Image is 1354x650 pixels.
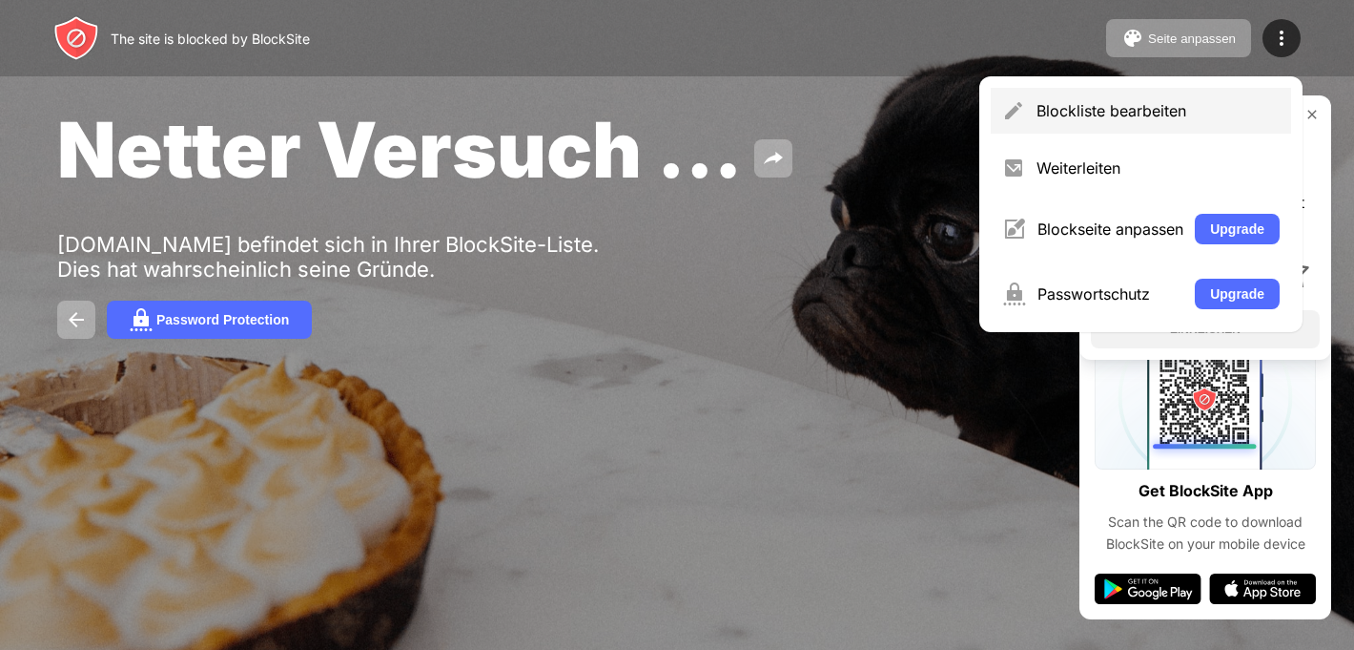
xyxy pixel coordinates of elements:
img: pallet.svg [1121,27,1144,50]
span: Netter Versuch … [57,103,743,196]
img: google-play.svg [1095,574,1201,604]
img: menu-icon.svg [1270,27,1293,50]
img: rate-us-close.svg [1304,107,1320,122]
div: Blockliste bearbeiten [1036,101,1280,120]
div: Passwortschutz [1037,284,1183,304]
div: Password Protection [156,312,289,327]
img: menu-pencil.svg [1002,99,1025,122]
div: Seite anpassen [1148,31,1236,46]
button: Seite anpassen [1106,19,1251,57]
button: Upgrade [1195,214,1280,244]
img: menu-customize.svg [1002,218,1026,241]
img: app-store.svg [1209,574,1316,604]
div: Scan the QR code to download BlockSite on your mobile device [1095,512,1316,555]
img: menu-password.svg [1002,283,1026,305]
img: header-logo.svg [53,15,99,61]
button: Password Protection [107,301,312,339]
button: Upgrade [1195,279,1280,309]
div: Weiterleiten [1036,158,1280,178]
div: The site is blocked by BlockSite [111,31,310,47]
img: password.svg [130,308,153,331]
div: [DOMAIN_NAME] befindet sich in Ihrer BlockSite-Liste. Dies hat wahrscheinlich seine Gründe. [57,232,646,282]
img: share.svg [762,147,785,170]
div: Blockseite anpassen [1037,220,1183,239]
div: Get BlockSite App [1139,477,1273,505]
img: back.svg [65,308,88,331]
img: menu-redirect.svg [1002,157,1025,179]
